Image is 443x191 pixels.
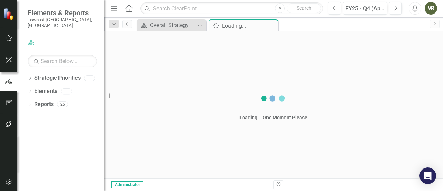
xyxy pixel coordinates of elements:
[150,21,196,29] div: Overall Strategy
[28,9,97,17] span: Elements & Reports
[425,2,437,15] button: VR
[140,2,323,15] input: Search ClearPoint...
[138,21,196,29] a: Overall Strategy
[3,8,16,20] img: ClearPoint Strategy
[28,55,97,67] input: Search Below...
[287,3,321,13] button: Search
[34,74,81,82] a: Strategic Priorities
[57,102,68,107] div: 25
[111,181,143,188] span: Administrator
[239,114,307,121] div: Loading... One Moment Please
[419,167,436,184] div: Open Intercom Messenger
[28,17,97,28] small: Town of [GEOGRAPHIC_DATA], [GEOGRAPHIC_DATA]
[222,21,276,30] div: Loading...
[345,5,385,13] div: FY25 - Q4 (Apr - Jun)
[34,87,57,95] a: Elements
[297,5,311,11] span: Search
[343,2,387,15] button: FY25 - Q4 (Apr - Jun)
[34,101,54,108] a: Reports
